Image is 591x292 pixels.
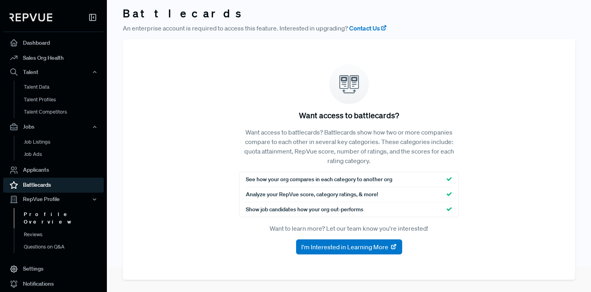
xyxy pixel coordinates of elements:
[3,120,104,134] button: Jobs
[3,35,104,50] a: Dashboard
[14,81,114,93] a: Talent Data
[123,23,575,33] p: An enterprise account is required to access this feature. Interested in upgrading?
[3,262,104,277] a: Settings
[3,178,104,193] a: Battlecards
[14,136,114,148] a: Job Listings
[3,50,104,65] a: Sales Org Health
[239,127,459,165] p: Want access to battlecards? Battlecards show how two or more companies compare to each other in s...
[3,277,104,292] a: Notifications
[14,106,114,118] a: Talent Competitors
[246,205,363,214] span: Show job candidates how your org out-performs
[301,242,388,252] span: I'm Interested in Learning More
[14,208,114,228] a: Profile Overview
[14,241,114,253] a: Questions on Q&A
[239,224,459,233] p: Want to learn more? Let our team know you're interested!
[14,228,114,241] a: Reviews
[14,93,114,106] a: Talent Profiles
[246,190,378,199] span: Analyze your RepVue score, category ratings, & more!
[10,13,52,21] img: RepVue
[296,239,402,254] button: I'm Interested in Learning More
[3,163,104,178] a: Applicants
[349,23,387,33] a: Contact Us
[299,110,399,120] h5: Want access to battlecards?
[3,65,104,79] button: Talent
[3,193,104,206] button: RepVue Profile
[123,7,575,20] h3: Battlecards
[246,175,392,184] span: See how your org compares in each category to another org
[14,148,114,161] a: Job Ads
